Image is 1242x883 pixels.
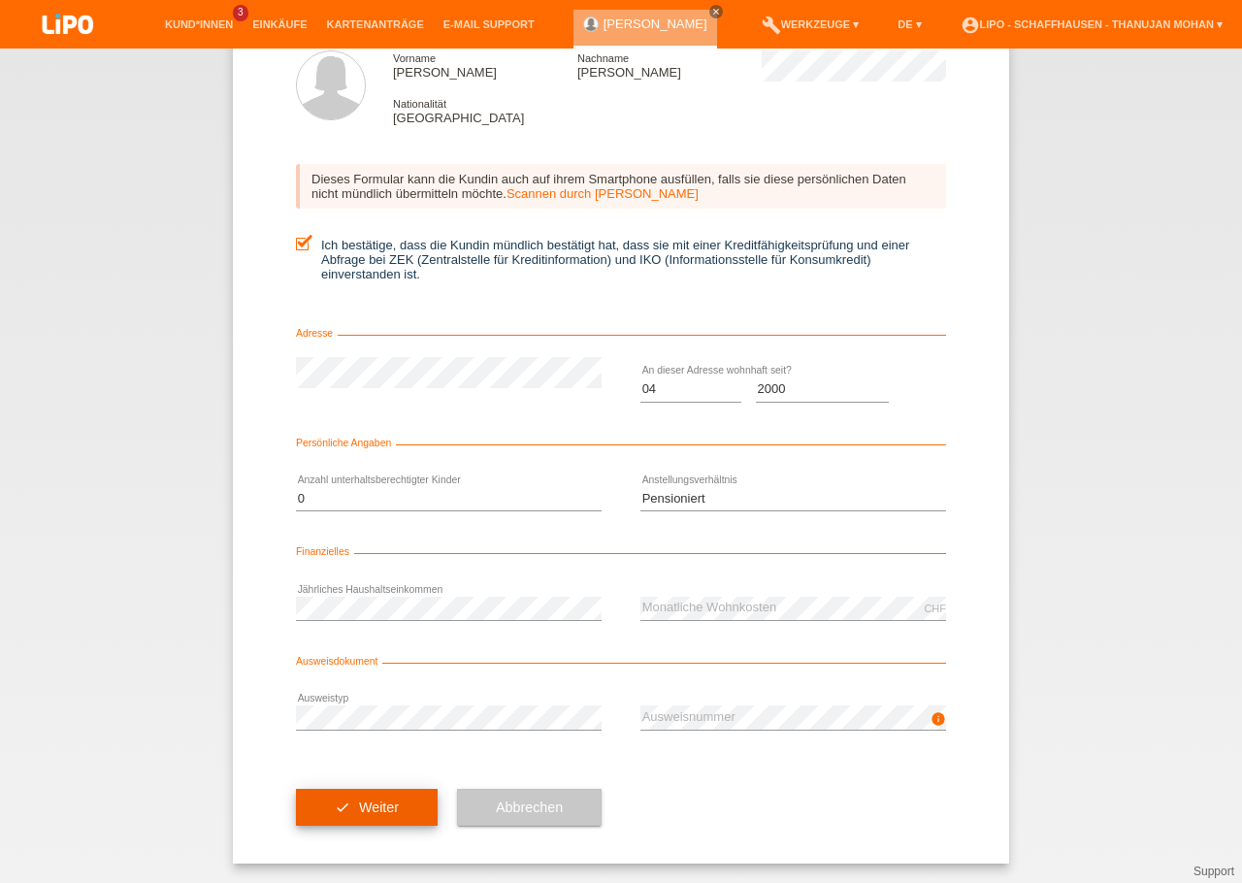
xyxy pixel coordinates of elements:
span: Weiter [359,800,399,815]
label: Ich bestätige, dass die Kundin mündlich bestätigt hat, dass sie mit einer Kreditfähigkeitsprüfung... [296,238,946,281]
span: Vorname [393,52,436,64]
a: Einkäufe [243,18,316,30]
span: 3 [233,5,248,21]
div: [GEOGRAPHIC_DATA] [393,96,577,125]
a: buildWerkzeuge ▾ [752,18,869,30]
span: Adresse [296,328,338,339]
span: Nationalität [393,98,446,110]
a: Scannen durch [PERSON_NAME] [507,186,699,201]
i: build [762,16,781,35]
a: E-Mail Support [434,18,544,30]
a: Kund*innen [155,18,243,30]
div: CHF [924,603,946,614]
span: Finanzielles [296,546,354,557]
i: account_circle [961,16,980,35]
a: Support [1193,865,1234,878]
div: [PERSON_NAME] [577,50,762,80]
button: check Weiter [296,789,438,826]
span: Abbrechen [496,800,563,815]
div: [PERSON_NAME] [393,50,577,80]
a: [PERSON_NAME] [604,16,707,31]
a: Kartenanträge [317,18,434,30]
button: Abbrechen [457,789,602,826]
a: LIPO pay [19,40,116,54]
a: info [931,717,946,729]
i: close [711,7,721,16]
i: info [931,711,946,727]
a: DE ▾ [888,18,931,30]
i: check [335,800,350,815]
div: Dieses Formular kann die Kundin auch auf ihrem Smartphone ausfüllen, falls sie diese persönlichen... [296,164,946,209]
a: close [709,5,723,18]
span: Ausweisdokument [296,656,382,667]
span: Persönliche Angaben [296,438,396,448]
a: account_circleLIPO - Schaffhausen - Thanujan Mohan ▾ [951,18,1232,30]
span: Nachname [577,52,629,64]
